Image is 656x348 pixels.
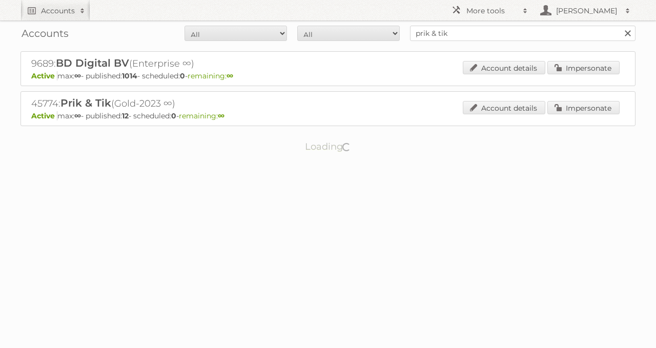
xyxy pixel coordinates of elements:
[122,111,129,120] strong: 12
[31,111,57,120] span: Active
[218,111,224,120] strong: ∞
[31,71,625,80] p: max: - published: - scheduled: -
[180,71,185,80] strong: 0
[188,71,233,80] span: remaining:
[466,6,518,16] h2: More tools
[31,57,390,70] h2: 9689: (Enterprise ∞)
[179,111,224,120] span: remaining:
[56,57,129,69] span: BD Digital BV
[31,71,57,80] span: Active
[547,101,620,114] a: Impersonate
[60,97,111,109] span: Prik & Tik
[41,6,75,16] h2: Accounts
[547,61,620,74] a: Impersonate
[273,136,384,157] p: Loading
[74,71,81,80] strong: ∞
[553,6,620,16] h2: [PERSON_NAME]
[227,71,233,80] strong: ∞
[122,71,137,80] strong: 1014
[171,111,176,120] strong: 0
[463,101,545,114] a: Account details
[74,111,81,120] strong: ∞
[31,111,625,120] p: max: - published: - scheduled: -
[31,97,390,110] h2: 45774: (Gold-2023 ∞)
[463,61,545,74] a: Account details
